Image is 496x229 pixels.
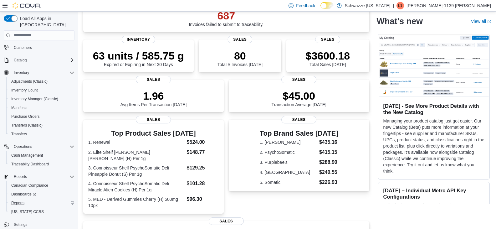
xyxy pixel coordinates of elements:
[9,104,30,112] a: Manifests
[487,20,491,23] svg: External link
[315,36,340,43] span: Sales
[187,195,219,203] dd: $96.30
[1,43,77,52] button: Customers
[9,160,51,168] a: Traceabilty Dashboard
[319,138,338,146] dd: $435.16
[383,103,484,116] h3: [DATE] - See More Product Details with the New Catalog
[260,169,317,175] dt: 4. [GEOGRAPHIC_DATA]
[93,49,184,67] div: Expired or Expiring in Next 30 Days
[187,180,219,187] dd: $101.28
[1,142,77,151] button: Operations
[11,123,43,128] span: Transfers (Classic)
[6,103,77,112] button: Manifests
[11,173,29,180] button: Reports
[271,90,326,102] p: $45.00
[398,2,402,9] span: L1
[260,139,317,145] dt: 1. [PERSON_NAME]
[396,2,404,9] div: Loretta-1139 Chavez
[305,49,350,62] p: $3600.18
[260,159,317,165] dt: 3. Purplebee's
[120,90,187,107] div: Avg Items Per Transaction [DATE]
[6,112,77,121] button: Purchase Orders
[11,69,32,76] button: Inventory
[9,152,74,159] span: Cash Management
[271,90,326,107] div: Transaction Average [DATE]
[11,153,43,158] span: Cash Management
[11,143,35,150] button: Operations
[11,96,58,101] span: Inventory Manager (Classic)
[93,49,184,62] p: 63 units / 585.75 g
[9,113,74,120] span: Purchase Orders
[320,2,334,9] input: Dark Mode
[9,199,74,207] span: Reports
[1,56,77,65] button: Catalog
[383,188,484,200] h3: [DATE] – Individual Metrc API Key Configurations
[11,221,74,228] span: Settings
[9,86,40,94] a: Inventory Count
[377,16,423,26] h2: What's new
[11,88,38,93] span: Inventory Count
[228,36,252,43] span: Sales
[88,130,219,137] h3: Top Product Sales [DATE]
[14,45,32,50] span: Customers
[136,76,171,83] span: Sales
[189,9,263,22] p: 687
[9,199,27,207] a: Reports
[6,151,77,160] button: Cash Management
[11,44,74,51] span: Customers
[11,44,34,51] a: Customers
[9,95,74,103] span: Inventory Manager (Classic)
[281,116,316,123] span: Sales
[217,49,263,62] p: 80
[319,159,338,166] dd: $288.90
[319,148,338,156] dd: $415.15
[18,15,74,28] span: Load All Apps in [GEOGRAPHIC_DATA]
[11,56,29,64] button: Catalog
[187,138,219,146] dd: $524.00
[209,217,244,225] span: Sales
[11,79,48,84] span: Adjustments (Classic)
[9,78,50,85] a: Adjustments (Classic)
[11,56,74,64] span: Catalog
[6,160,77,169] button: Traceabilty Dashboard
[260,149,317,155] dt: 2. PsychoSomatic
[11,192,36,197] span: Dashboards
[9,122,45,129] a: Transfers (Classic)
[11,221,30,228] a: Settings
[6,86,77,95] button: Inventory Count
[14,70,29,75] span: Inventory
[471,19,491,24] a: View allExternal link
[11,209,44,214] span: [US_STATE] CCRS
[383,118,484,174] p: Managing your product catalog just got easier. Our new Catalog (Beta) puts more information at yo...
[14,222,27,227] span: Settings
[14,58,27,63] span: Catalog
[393,2,394,9] p: |
[9,86,74,94] span: Inventory Count
[1,172,77,181] button: Reports
[305,49,350,67] div: Total Sales [DATE]
[6,199,77,207] button: Reports
[11,143,74,150] span: Operations
[9,190,74,198] span: Dashboards
[6,95,77,103] button: Inventory Manager (Classic)
[6,77,77,86] button: Adjustments (Classic)
[9,78,74,85] span: Adjustments (Classic)
[88,149,184,162] dt: 2. Elite Shelf [PERSON_NAME] [PERSON_NAME] (H) Per 1g
[9,122,74,129] span: Transfers (Classic)
[260,130,338,137] h3: Top Brand Sales [DATE]
[11,114,40,119] span: Purchase Orders
[9,160,74,168] span: Traceabilty Dashboard
[11,105,27,110] span: Manifests
[9,130,74,138] span: Transfers
[6,207,77,216] button: [US_STATE] CCRS
[6,181,77,190] button: Canadian Compliance
[6,190,77,199] a: Dashboards
[14,174,27,179] span: Reports
[407,2,491,9] p: [PERSON_NAME]-1139 [PERSON_NAME]
[9,152,45,159] a: Cash Management
[383,203,484,221] p: Individual Metrc API key configurations are now available for all Metrc states. For instructions ...
[11,132,27,137] span: Transfers
[11,183,48,188] span: Canadian Compliance
[9,104,74,112] span: Manifests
